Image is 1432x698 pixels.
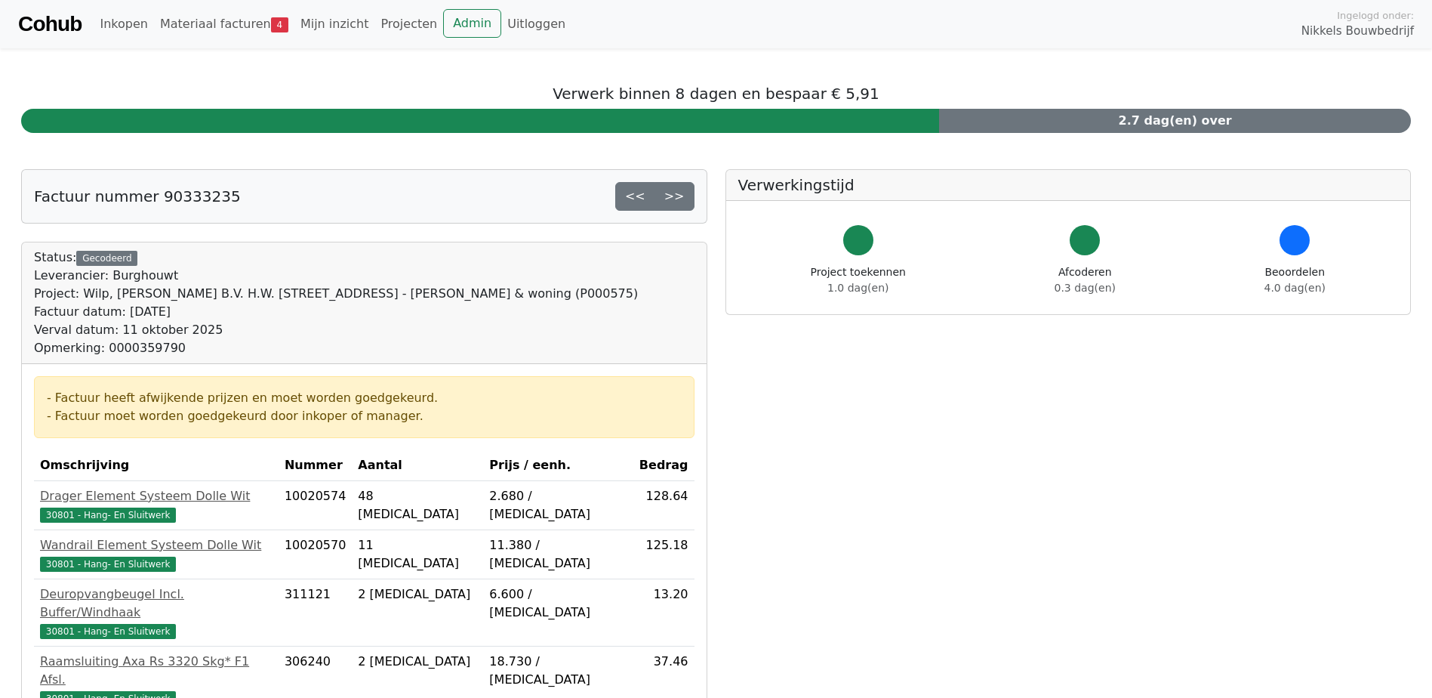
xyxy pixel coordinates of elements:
a: Admin [443,9,501,38]
span: Nikkels Bouwbedrijf [1301,23,1414,40]
div: Beoordelen [1264,264,1326,296]
div: 18.730 / [MEDICAL_DATA] [489,653,627,689]
a: Mijn inzicht [294,9,375,39]
div: Project toekennen [811,264,906,296]
th: Bedrag [633,450,694,481]
div: Verval datum: 11 oktober 2025 [34,321,638,339]
span: 30801 - Hang- En Sluitwerk [40,508,176,523]
a: Uitloggen [501,9,571,39]
td: 311121 [279,579,352,647]
th: Prijs / eenh. [483,450,633,481]
div: 6.600 / [MEDICAL_DATA] [489,585,627,622]
div: 11 [MEDICAL_DATA] [358,536,477,573]
div: Afcoderen [1055,264,1116,296]
td: 10020570 [279,530,352,579]
div: Project: Wilp, [PERSON_NAME] B.V. H.W. [STREET_ADDRESS] - [PERSON_NAME] & woning (P000575) [34,285,638,303]
div: 48 [MEDICAL_DATA] [358,487,477,523]
div: Wandrail Element Systeem Dolle Wit [40,536,273,554]
span: 1.0 dag(en) [827,282,888,294]
span: Ingelogd onder: [1337,8,1414,23]
a: Cohub [18,6,82,42]
a: Inkopen [94,9,153,39]
div: - Factuur heeft afwijkende prijzen en moet worden goedgekeurd. [47,389,682,407]
span: 0.3 dag(en) [1055,282,1116,294]
a: Deuropvangbeugel Incl. Buffer/Windhaak30801 - Hang- En Sluitwerk [40,585,273,640]
td: 10020574 [279,481,352,530]
span: 4 [271,17,288,32]
th: Omschrijving [34,450,279,481]
a: Materiaal facturen4 [154,9,294,39]
div: 2 [MEDICAL_DATA] [358,653,477,671]
a: << [615,182,655,211]
span: 30801 - Hang- En Sluitwerk [40,624,176,639]
span: 4.0 dag(en) [1264,282,1326,294]
div: Leverancier: Burghouwt [34,267,638,285]
h5: Verwerk binnen 8 dagen en bespaar € 5,91 [21,85,1411,103]
div: Opmerking: 0000359790 [34,339,638,357]
h5: Factuur nummer 90333235 [34,187,241,205]
a: >> [654,182,694,211]
a: Projecten [374,9,443,39]
a: Wandrail Element Systeem Dolle Wit30801 - Hang- En Sluitwerk [40,536,273,573]
span: 30801 - Hang- En Sluitwerk [40,557,176,572]
div: 11.380 / [MEDICAL_DATA] [489,536,627,573]
th: Nummer [279,450,352,481]
div: Raamsluiting Axa Rs 3320 Skg* F1 Afsl. [40,653,273,689]
td: 125.18 [633,530,694,579]
th: Aantal [352,450,483,481]
div: Factuur datum: [DATE] [34,303,638,321]
div: 2 [MEDICAL_DATA] [358,585,477,604]
div: Status: [34,249,638,357]
div: 2.680 / [MEDICAL_DATA] [489,487,627,523]
a: Drager Element Systeem Dolle Wit30801 - Hang- En Sluitwerk [40,487,273,523]
h5: Verwerkingstijd [738,176,1399,194]
div: - Factuur moet worden goedgekeurd door inkoper of manager. [47,407,682,425]
div: Drager Element Systeem Dolle Wit [40,487,273,505]
div: Gecodeerd [76,251,137,266]
div: 2.7 dag(en) over [939,109,1411,133]
td: 13.20 [633,579,694,647]
td: 128.64 [633,481,694,530]
div: Deuropvangbeugel Incl. Buffer/Windhaak [40,585,273,622]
